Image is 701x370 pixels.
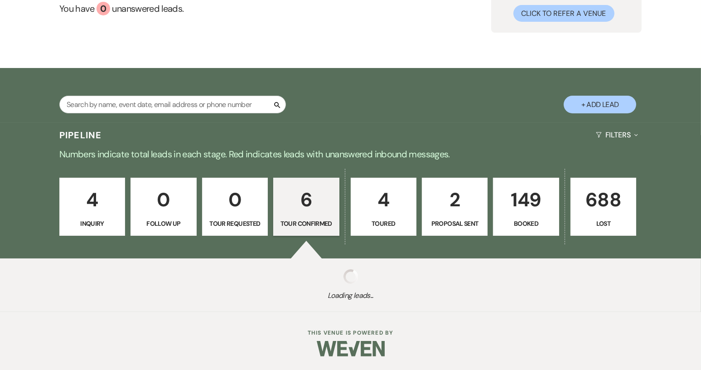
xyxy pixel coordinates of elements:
[59,96,286,113] input: Search by name, event date, email address or phone number
[592,123,642,147] button: Filters
[317,333,385,365] img: Weven Logo
[493,178,559,236] a: 149Booked
[202,178,268,236] a: 0Tour Requested
[279,219,333,229] p: Tour Confirmed
[499,219,553,229] p: Booked
[351,178,416,236] a: 4Toured
[131,178,196,236] a: 0Follow Up
[357,185,411,215] p: 4
[428,185,482,215] p: 2
[357,219,411,229] p: Toured
[428,219,482,229] p: Proposal Sent
[564,96,636,113] button: + Add Lead
[97,2,110,15] div: 0
[59,129,102,141] h3: Pipeline
[136,185,190,215] p: 0
[279,185,333,215] p: 6
[576,185,630,215] p: 688
[65,219,119,229] p: Inquiry
[273,178,339,236] a: 6Tour Confirmed
[570,178,636,236] a: 688Lost
[136,219,190,229] p: Follow Up
[576,219,630,229] p: Lost
[513,5,614,22] button: Click to Refer a Venue
[35,290,666,301] span: Loading leads...
[208,219,262,229] p: Tour Requested
[59,2,389,15] a: You have 0 unanswered leads.
[422,178,488,236] a: 2Proposal Sent
[59,178,125,236] a: 4Inquiry
[208,185,262,215] p: 0
[24,147,677,161] p: Numbers indicate total leads in each stage. Red indicates leads with unanswered inbound messages.
[499,185,553,215] p: 149
[65,185,119,215] p: 4
[343,269,358,284] img: loading spinner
